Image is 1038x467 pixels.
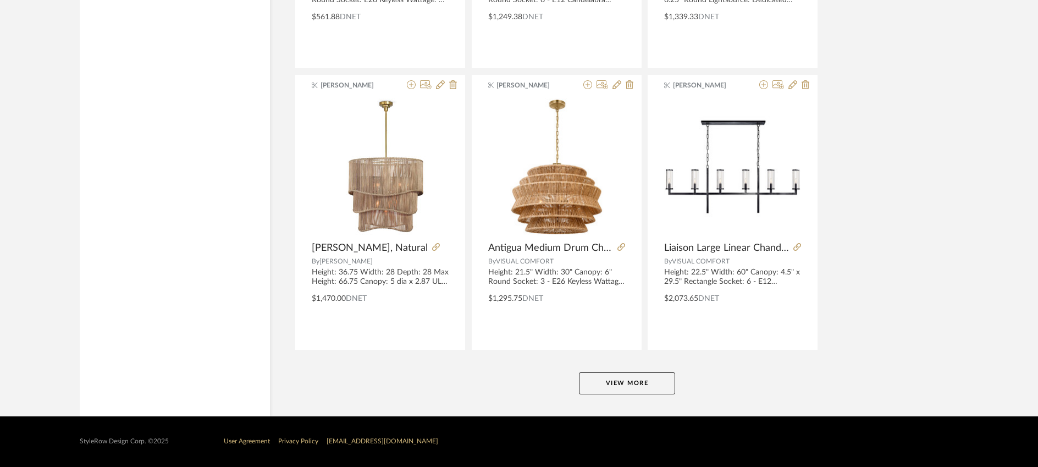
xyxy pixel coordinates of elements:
img: Nimes Chandelier, Natural [324,98,436,236]
span: By [312,258,319,265]
span: DNET [346,295,367,303]
span: [PERSON_NAME], Natural [312,242,428,254]
a: [EMAIL_ADDRESS][DOMAIN_NAME] [327,438,438,444]
span: $1,295.75 [488,295,522,303]
div: Height: 36.75 Width: 28 Depth: 28 Max Height: 66.75 Canopy: 5 dia x 2.87 UL Rating: Dry Wattage: ... [312,268,449,287]
span: [PERSON_NAME] [673,80,742,90]
span: $2,073.65 [664,295,698,303]
span: DNET [340,13,361,21]
span: $1,249.38 [488,13,522,21]
span: DNET [698,13,719,21]
div: Height: 21.5" Width: 30" Canopy: 6" Round Socket: 3 - E26 Keyless Wattage: 3 - 15 LED A19 Chain L... [488,268,625,287]
span: DNET [698,295,719,303]
span: DNET [522,295,543,303]
a: User Agreement [224,438,270,444]
div: StyleRow Design Corp. ©2025 [80,437,169,446]
img: Liaison Large Linear Chandelier Bronze [664,98,801,235]
span: [PERSON_NAME] [496,80,566,90]
div: Height: 22.5" Width: 60" Canopy: 4.5" x 29.5" Rectangle Socket: 6 - E12 Candelabra Wattage: 6 - 6... [664,268,801,287]
span: [PERSON_NAME] [321,80,390,90]
span: DNET [522,13,543,21]
span: $561.88 [312,13,340,21]
div: 0 [312,98,449,236]
span: Liaison Large Linear Chandelier Bronze [664,242,789,254]
span: [PERSON_NAME] [319,258,373,265]
span: $1,470.00 [312,295,346,303]
span: By [664,258,672,265]
img: Antigua Medium Drum Chandelier Antique-Burnished Brass [488,98,625,235]
span: Antigua Medium Drum Chandelier Antique-Burnished Brass [488,242,613,254]
span: VISUAL COMFORT [672,258,730,265]
span: VISUAL COMFORT [496,258,554,265]
a: Privacy Policy [278,438,318,444]
button: View More [579,372,675,394]
span: $1,339.33 [664,13,698,21]
span: By [488,258,496,265]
